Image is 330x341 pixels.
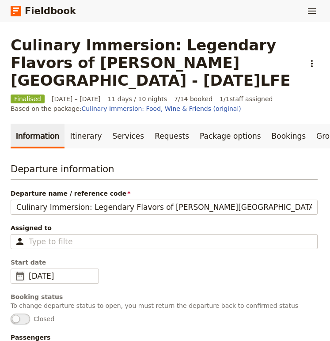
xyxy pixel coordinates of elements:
span: Assigned to [11,224,318,232]
span: 1 / 1 staff assigned [220,95,273,103]
span: [DATE] [29,271,93,281]
div: Booking status [11,292,318,301]
h1: Culinary Immersion: Legendary Flavors of [PERSON_NAME][GEOGRAPHIC_DATA] - [DATE]LFE [11,36,299,89]
a: Information [11,124,64,148]
button: Actions [304,56,319,71]
a: Fieldbook [11,4,76,19]
span: 11 days / 10 nights [108,95,167,103]
p: To change departure status to open, you must return the departure back to confirmed status [11,301,318,310]
span: Based on the package: [11,104,241,113]
a: Requests [149,124,194,148]
span: Departure name / reference code [11,189,318,198]
span: ​ [15,271,25,281]
button: Show menu [304,4,319,19]
span: 7/14 booked [174,95,212,103]
input: Assigned to [29,236,73,247]
a: Itinerary [64,124,107,148]
a: Services [107,124,150,148]
span: Start date [11,258,318,267]
a: Culinary Immersion: Food, Wine & Friends (original) [82,105,241,112]
span: Closed [34,314,54,323]
a: Package options [194,124,266,148]
input: Departure name / reference code [11,200,318,215]
h3: Departure information [11,163,318,180]
span: Finalised [11,95,45,103]
a: Bookings [266,124,311,148]
span: [DATE] – [DATE] [52,95,101,103]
